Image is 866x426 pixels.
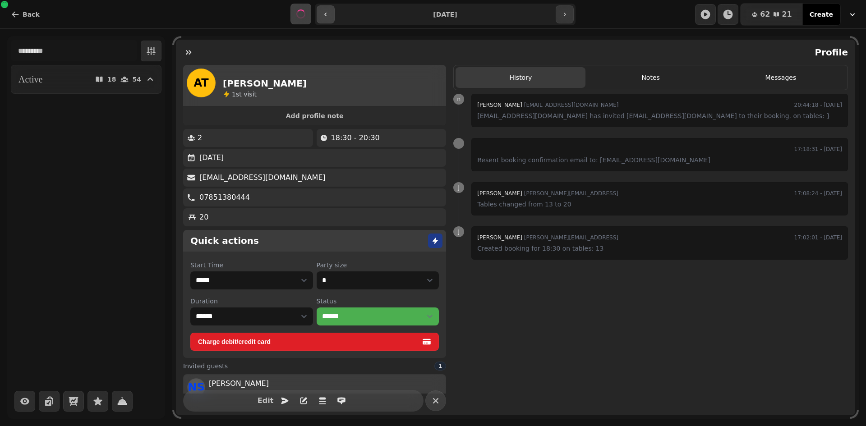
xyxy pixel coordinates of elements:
[477,188,618,199] div: [PERSON_NAME][EMAIL_ADDRESS]
[794,100,842,110] time: 20:44:18 - [DATE]
[477,100,618,110] div: [EMAIL_ADDRESS][DOMAIN_NAME]
[232,91,236,98] span: 1
[257,392,275,410] button: Edit
[236,91,244,98] span: st
[760,11,770,18] span: 62
[741,4,803,25] button: 6221
[458,229,460,234] span: J
[317,261,439,270] label: Party size
[457,96,461,102] span: n
[232,90,257,99] p: visit
[456,67,585,88] button: History
[107,76,116,82] p: 18
[810,11,833,18] span: Create
[199,172,326,183] p: [EMAIL_ADDRESS][DOMAIN_NAME]
[190,234,259,247] h2: Quick actions
[477,243,842,254] p: Created booking for 18:30 on tables: 13
[188,382,204,393] span: NS
[794,232,842,243] time: 17:02:01 - [DATE]
[477,232,618,243] div: [PERSON_NAME][EMAIL_ADDRESS]
[193,78,208,88] span: AT
[187,110,442,122] button: Add profile note
[477,155,842,165] p: Resent booking confirmation email to: [EMAIL_ADDRESS][DOMAIN_NAME]
[260,397,271,404] span: Edit
[209,378,277,389] p: [PERSON_NAME]
[477,110,842,121] p: [EMAIL_ADDRESS][DOMAIN_NAME] has invited [EMAIL_ADDRESS][DOMAIN_NAME] to their booking. on tables: }
[477,102,522,108] span: [PERSON_NAME]
[198,133,202,143] p: 2
[190,333,439,351] button: Charge debit/credit card
[194,113,435,119] span: Add profile note
[317,297,439,306] label: Status
[811,46,848,59] h2: Profile
[794,188,842,199] time: 17:08:24 - [DATE]
[434,362,446,371] div: 1
[11,65,161,94] button: Active1854
[183,362,228,371] span: Invited guests
[4,5,47,23] button: Back
[133,76,141,82] p: 54
[585,67,715,88] button: Notes
[458,185,460,190] span: J
[199,192,250,203] p: 07851380444
[716,67,846,88] button: Messages
[23,11,40,18] span: Back
[190,261,313,270] label: Start Time
[794,144,842,155] time: 17:18:31 - [DATE]
[199,212,208,223] p: 20
[190,297,313,306] label: Duration
[782,11,792,18] span: 21
[331,133,380,143] p: 18:30 - 20:30
[477,190,522,197] span: [PERSON_NAME]
[199,152,224,163] p: [DATE]
[477,199,842,210] p: Tables changed from 13 to 20
[223,77,307,90] h2: [PERSON_NAME]
[18,73,42,86] h2: Active
[802,4,840,25] button: Create
[198,339,420,345] span: Charge debit/credit card
[477,234,522,241] span: [PERSON_NAME]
